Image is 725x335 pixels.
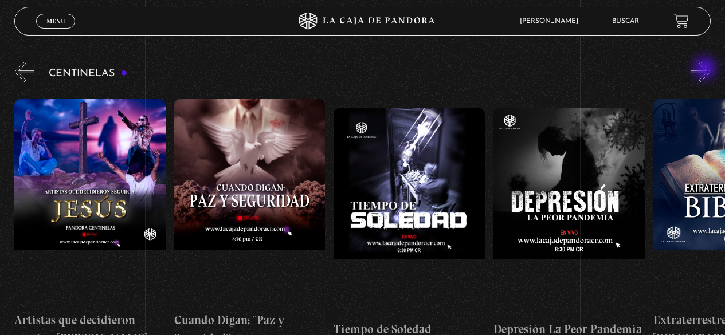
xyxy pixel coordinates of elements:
[46,18,65,25] span: Menu
[514,18,590,25] span: [PERSON_NAME]
[42,27,69,35] span: Cerrar
[673,13,689,29] a: View your shopping cart
[14,62,34,82] button: Previous
[612,18,639,25] a: Buscar
[49,68,127,79] h3: Centinelas
[691,62,711,82] button: Next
